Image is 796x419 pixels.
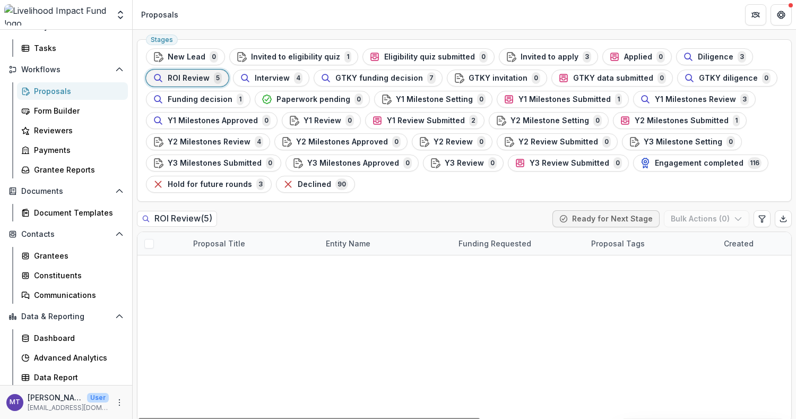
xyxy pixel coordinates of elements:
div: Proposal Title [187,232,319,255]
span: Invited to apply [521,53,578,62]
span: Y1 Milestones Review [655,95,736,104]
button: Open Workflows [4,61,128,78]
button: Y1 Review0 [282,112,361,129]
a: Constituents [17,267,128,284]
div: Entity Name [319,232,452,255]
span: 0 [354,93,363,105]
p: [EMAIL_ADDRESS][DOMAIN_NAME] [28,403,109,413]
button: Bulk Actions (0) [664,210,749,227]
button: Applied0 [602,48,672,65]
span: Y2 Milestones Submitted [635,116,729,125]
span: Y1 Milestones Submitted [518,95,611,104]
span: Y3 Milestones Submitted [168,159,262,168]
button: Y3 Milestones Submitted0 [146,155,281,172]
button: Y3 Review0 [423,155,504,172]
button: Y2 Review0 [412,133,492,150]
span: Applied [624,53,652,62]
div: Payments [34,144,119,156]
span: Declined [298,180,331,189]
button: Y2 Milestones Submitted1 [613,112,747,129]
span: Stages [151,36,173,44]
button: Y1 Milestones Review3 [633,91,756,108]
a: Data Report [17,369,128,386]
span: Y3 Milestones Approved [307,159,399,168]
div: Proposal Tags [585,232,717,255]
button: Y3 Milestones Approved0 [285,155,419,172]
span: Eligibility quiz submitted [384,53,475,62]
span: GTKY data submitted [573,74,653,83]
span: 0 [488,157,497,169]
a: Payments [17,141,128,159]
p: [PERSON_NAME] [28,392,83,403]
span: 0 [210,51,218,63]
button: GTKY data submitted0 [551,70,673,87]
span: Documents [21,187,111,196]
span: 0 [656,51,665,63]
button: GTKY invitation0 [447,70,547,87]
span: 3 [256,178,265,190]
div: Proposals [141,9,178,20]
button: Invited to eligibility quiz1 [229,48,358,65]
span: 0 [479,51,488,63]
button: Y1 Milestone Setting0 [374,91,492,108]
span: Y3 Review Submitted [530,159,609,168]
span: 0 [726,136,735,148]
div: Tasks [34,42,119,54]
img: Livelihood Impact Fund logo [4,4,109,25]
button: More [113,396,126,409]
span: Invited to eligibility quiz [251,53,340,62]
button: Declined90 [276,176,355,193]
div: Dashboard [34,332,119,344]
span: 3 [738,51,746,63]
span: 0 [602,136,611,148]
span: 0 [532,72,540,84]
button: Y2 Review Submitted0 [497,133,618,150]
button: ROI Review5 [146,70,229,87]
a: Proposals [17,82,128,100]
div: Data Report [34,372,119,383]
h2: ROI Review ( 5 ) [137,211,217,226]
span: 1 [344,51,351,63]
span: Y3 Milestone Setting [644,138,722,147]
button: Get Help [771,4,792,25]
span: 0 [477,136,486,148]
div: Proposal Title [187,238,252,249]
div: Document Templates [34,207,119,218]
button: Open Data & Reporting [4,308,128,325]
span: 7 [427,72,436,84]
span: 0 [266,157,274,169]
span: GTKY funding decision [335,74,423,83]
button: Funding decision1 [146,91,250,108]
span: Data & Reporting [21,312,111,321]
span: Diligence [698,53,733,62]
button: Ready for Next Stage [552,210,660,227]
span: 4 [294,72,302,84]
button: Open entity switcher [113,4,128,25]
button: Y3 Review Submitted0 [508,155,629,172]
a: Dashboard [17,329,128,347]
span: Y1 Milestones Approved [168,116,258,125]
span: 3 [740,93,749,105]
span: 0 [262,115,271,126]
a: Reviewers [17,122,128,139]
div: Funding Requested [452,238,538,249]
div: Reviewers [34,125,119,136]
div: Funding Requested [452,232,585,255]
button: Partners [745,4,766,25]
p: User [87,393,109,403]
span: Paperwork pending [276,95,350,104]
span: Y2 Milestone Setting [511,116,589,125]
button: Y1 Milestones Approved0 [146,112,278,129]
button: Open Contacts [4,226,128,243]
span: 1 [615,93,622,105]
span: 2 [469,115,478,126]
button: Y2 Milestone Setting0 [489,112,609,129]
span: 116 [748,157,762,169]
button: New Lead0 [146,48,225,65]
span: Contacts [21,230,111,239]
button: Invited to apply3 [499,48,598,65]
span: 90 [335,178,348,190]
a: Advanced Analytics [17,349,128,366]
span: Y2 Milestones Review [168,138,250,147]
